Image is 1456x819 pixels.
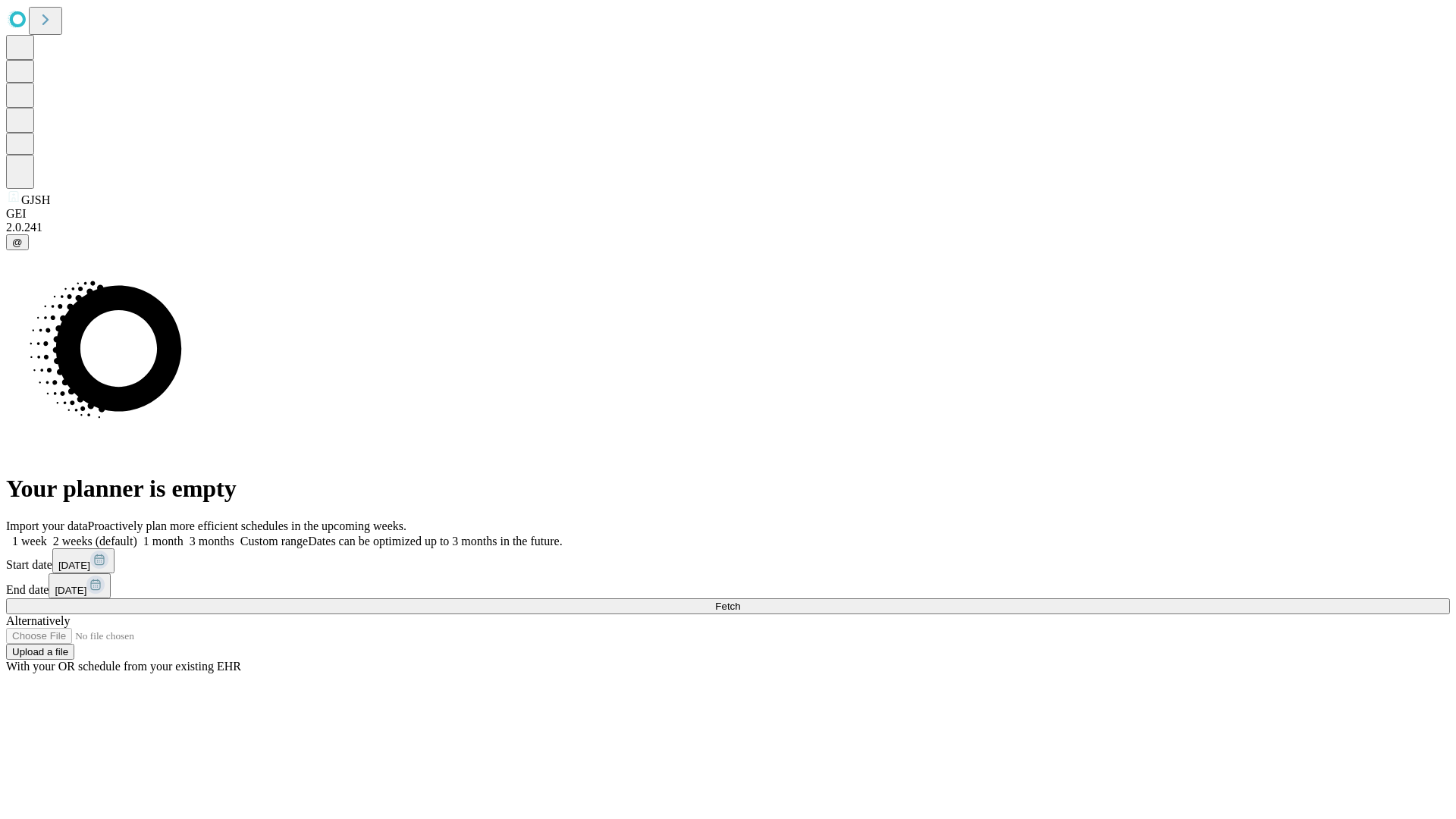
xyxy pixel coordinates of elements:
span: Import your data [6,519,88,532]
div: Start date [6,548,1450,573]
div: 2.0.241 [6,221,1450,234]
span: GJSH [21,193,50,206]
span: Custom range [240,535,308,548]
button: @ [6,234,29,250]
div: End date [6,573,1450,598]
span: Alternatively [6,614,70,627]
button: Upload a file [6,644,74,660]
span: Dates can be optimized up to 3 months in the future. [308,535,562,548]
button: [DATE] [52,548,115,573]
span: Fetch [715,601,740,612]
span: With your OR schedule from your existing EHR [6,660,241,673]
button: [DATE] [49,573,111,598]
span: Proactively plan more efficient schedules in the upcoming weeks. [88,519,406,532]
span: 1 month [143,535,184,548]
span: [DATE] [58,560,90,571]
span: 2 weeks (default) [53,535,137,548]
span: [DATE] [55,585,86,596]
div: GEI [6,207,1450,221]
span: @ [12,237,23,248]
span: 3 months [190,535,234,548]
span: 1 week [12,535,47,548]
button: Fetch [6,598,1450,614]
h1: Your planner is empty [6,475,1450,503]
